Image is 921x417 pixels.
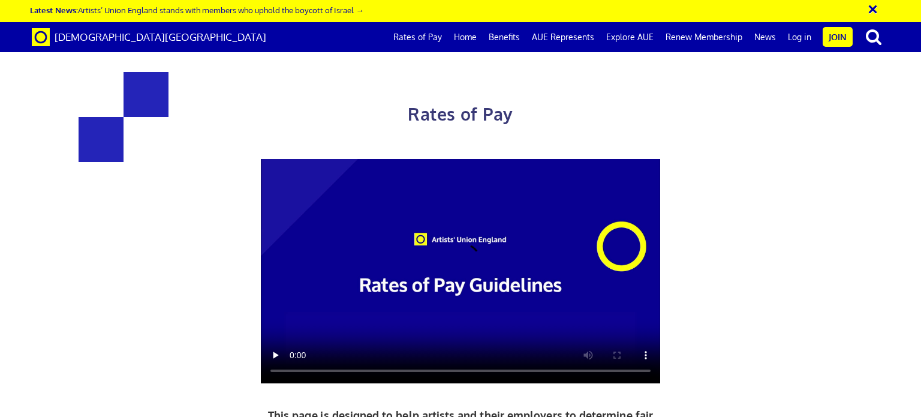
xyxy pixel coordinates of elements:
span: Rates of Pay [408,103,513,125]
span: [DEMOGRAPHIC_DATA][GEOGRAPHIC_DATA] [55,31,266,43]
a: Join [823,27,853,47]
a: Renew Membership [660,22,748,52]
a: Latest News:Artists’ Union England stands with members who uphold the boycott of Israel → [30,5,363,15]
a: Brand [DEMOGRAPHIC_DATA][GEOGRAPHIC_DATA] [23,22,275,52]
a: Benefits [483,22,526,52]
a: AUE Represents [526,22,600,52]
a: Log in [782,22,817,52]
a: Home [448,22,483,52]
a: Explore AUE [600,22,660,52]
button: search [855,24,892,49]
a: Rates of Pay [387,22,448,52]
a: News [748,22,782,52]
strong: Latest News: [30,5,78,15]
